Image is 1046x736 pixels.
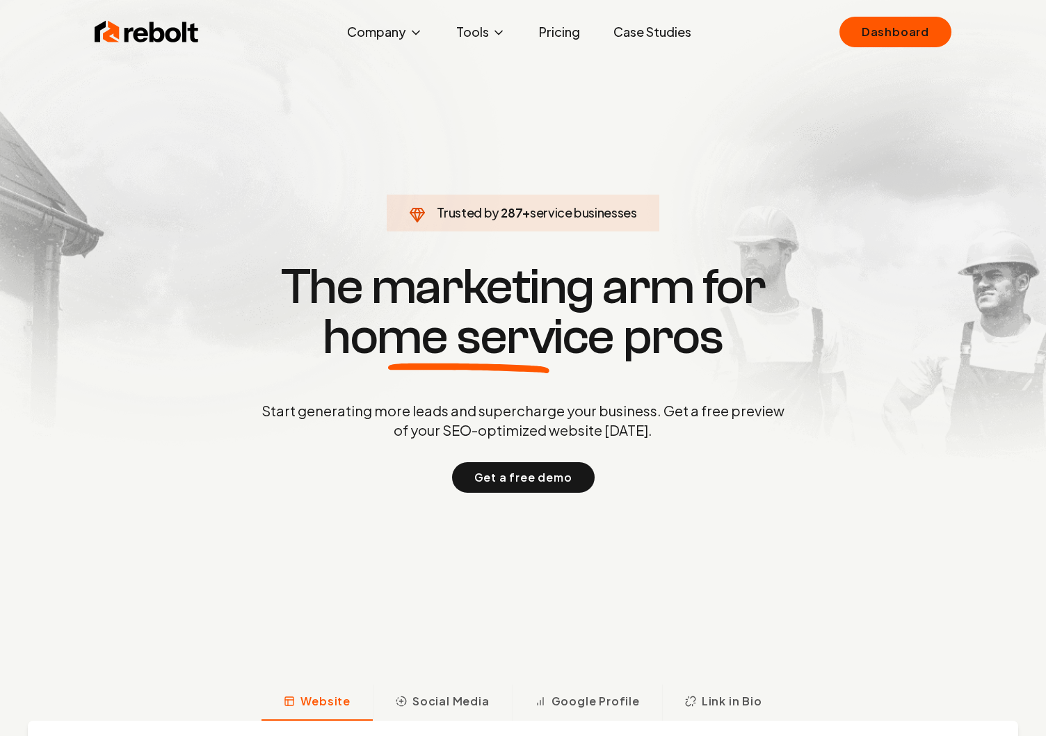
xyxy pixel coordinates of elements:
[445,18,517,46] button: Tools
[530,204,637,220] span: service businesses
[412,693,490,710] span: Social Media
[261,685,373,721] button: Website
[189,262,857,362] h1: The marketing arm for pros
[452,462,595,493] button: Get a free demo
[437,204,499,220] span: Trusted by
[512,685,662,721] button: Google Profile
[522,204,530,220] span: +
[552,693,640,710] span: Google Profile
[259,401,787,440] p: Start generating more leads and supercharge your business. Get a free preview of your SEO-optimiz...
[662,685,784,721] button: Link in Bio
[373,685,512,721] button: Social Media
[602,18,702,46] a: Case Studies
[323,312,614,362] span: home service
[300,693,351,710] span: Website
[501,203,522,222] span: 287
[528,18,591,46] a: Pricing
[702,693,762,710] span: Link in Bio
[336,18,434,46] button: Company
[95,18,199,46] img: Rebolt Logo
[839,17,951,47] a: Dashboard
